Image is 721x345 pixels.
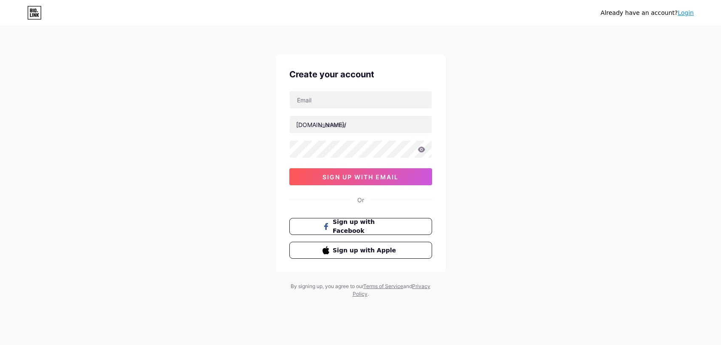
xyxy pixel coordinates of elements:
[296,120,346,129] div: [DOMAIN_NAME]/
[363,283,403,289] a: Terms of Service
[290,116,432,133] input: username
[290,91,432,108] input: Email
[357,195,364,204] div: Or
[289,242,432,259] button: Sign up with Apple
[333,246,399,255] span: Sign up with Apple
[333,218,399,235] span: Sign up with Facebook
[601,8,694,17] div: Already have an account?
[289,218,432,235] button: Sign up with Facebook
[289,68,432,81] div: Create your account
[322,173,399,181] span: sign up with email
[289,168,432,185] button: sign up with email
[288,283,433,298] div: By signing up, you agree to our and .
[678,9,694,16] a: Login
